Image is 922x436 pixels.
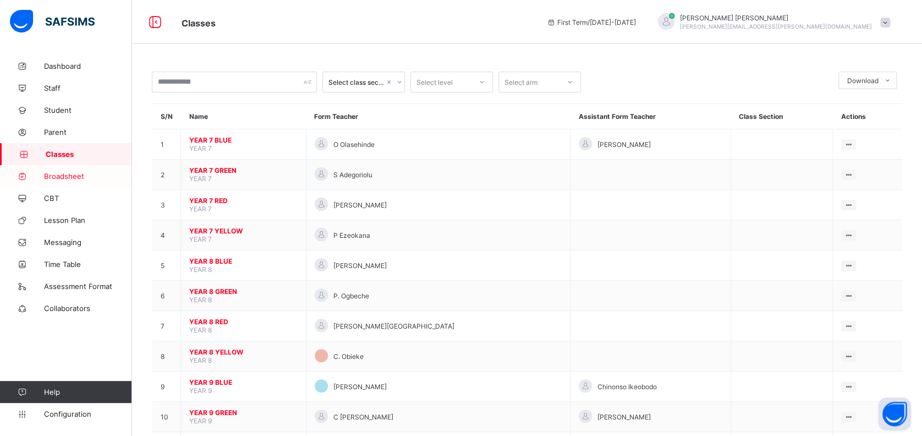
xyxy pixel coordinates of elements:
td: 3 [152,190,181,220]
span: [PERSON_NAME] [333,383,387,391]
td: 10 [152,402,181,432]
span: [PERSON_NAME] [597,413,651,421]
span: Download [847,77,879,85]
span: YEAR 7 RED [189,197,298,205]
span: [PERSON_NAME] [PERSON_NAME] [680,14,872,22]
td: 2 [152,160,181,190]
span: YEAR 7 BLUE [189,136,298,144]
td: 4 [152,220,181,250]
span: [PERSON_NAME][GEOGRAPHIC_DATA] [333,322,454,330]
span: YEAR 8 [189,356,212,364]
th: Assistant Form Teacher [570,104,731,129]
th: Class Section [731,104,832,129]
span: Classes [182,18,216,29]
span: S Adegoriolu [333,171,372,179]
span: Collaborators [44,304,132,313]
span: session/term information [546,18,636,26]
span: YEAR 9 [189,386,212,395]
span: Assessment Format [44,282,132,291]
span: Student [44,106,132,115]
span: YEAR 7 [189,175,212,183]
span: YEAR 8 RED [189,318,298,326]
span: P Ezeokana [333,231,370,239]
span: [PERSON_NAME][EMAIL_ADDRESS][PERSON_NAME][DOMAIN_NAME] [680,23,872,30]
span: CBT [44,194,132,203]
span: Lesson Plan [44,216,132,225]
span: YEAR 7 YELLOW [189,227,298,235]
span: YEAR 7 [189,144,212,152]
span: YEAR 8 [189,296,212,304]
span: YEAR 7 [189,205,212,213]
span: YEAR 7 [189,235,212,243]
span: YEAR 9 GREEN [189,408,298,417]
div: Select level [416,72,453,92]
span: P. Ogbeche [333,292,369,300]
th: Name [181,104,306,129]
span: Dashboard [44,62,132,70]
span: [PERSON_NAME] [597,140,651,149]
td: 8 [152,341,181,372]
span: Broadsheet [44,172,132,181]
div: Select arm [504,72,537,92]
span: Chinonso Ikeobodo [597,383,657,391]
div: KennethJacob [647,13,896,31]
span: Time Table [44,260,132,269]
td: 7 [152,311,181,341]
span: Classes [46,150,132,159]
span: YEAR 8 BLUE [189,257,298,265]
span: Staff [44,84,132,92]
span: C. Obieke [333,352,364,361]
td: 1 [152,129,181,160]
div: Select class section [328,78,385,86]
span: YEAR 9 BLUE [189,378,298,386]
span: YEAR 8 [189,265,212,274]
td: 9 [152,372,181,402]
th: Actions [833,104,902,129]
span: YEAR 9 [189,417,212,425]
img: safsims [10,10,95,33]
span: YEAR 8 [189,326,212,334]
span: C [PERSON_NAME] [333,413,393,421]
th: S/N [152,104,181,129]
td: 5 [152,250,181,281]
th: Form Teacher [306,104,570,129]
span: YEAR 8 GREEN [189,287,298,296]
span: YEAR 7 GREEN [189,166,298,175]
span: O Olasehinde [333,140,375,149]
span: YEAR 8 YELLOW [189,348,298,356]
td: 6 [152,281,181,311]
span: Configuration [44,410,131,418]
span: Parent [44,128,132,137]
span: Messaging [44,238,132,247]
span: [PERSON_NAME] [333,261,387,270]
span: Help [44,388,131,396]
button: Open asap [878,397,911,430]
span: [PERSON_NAME] [333,201,387,209]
